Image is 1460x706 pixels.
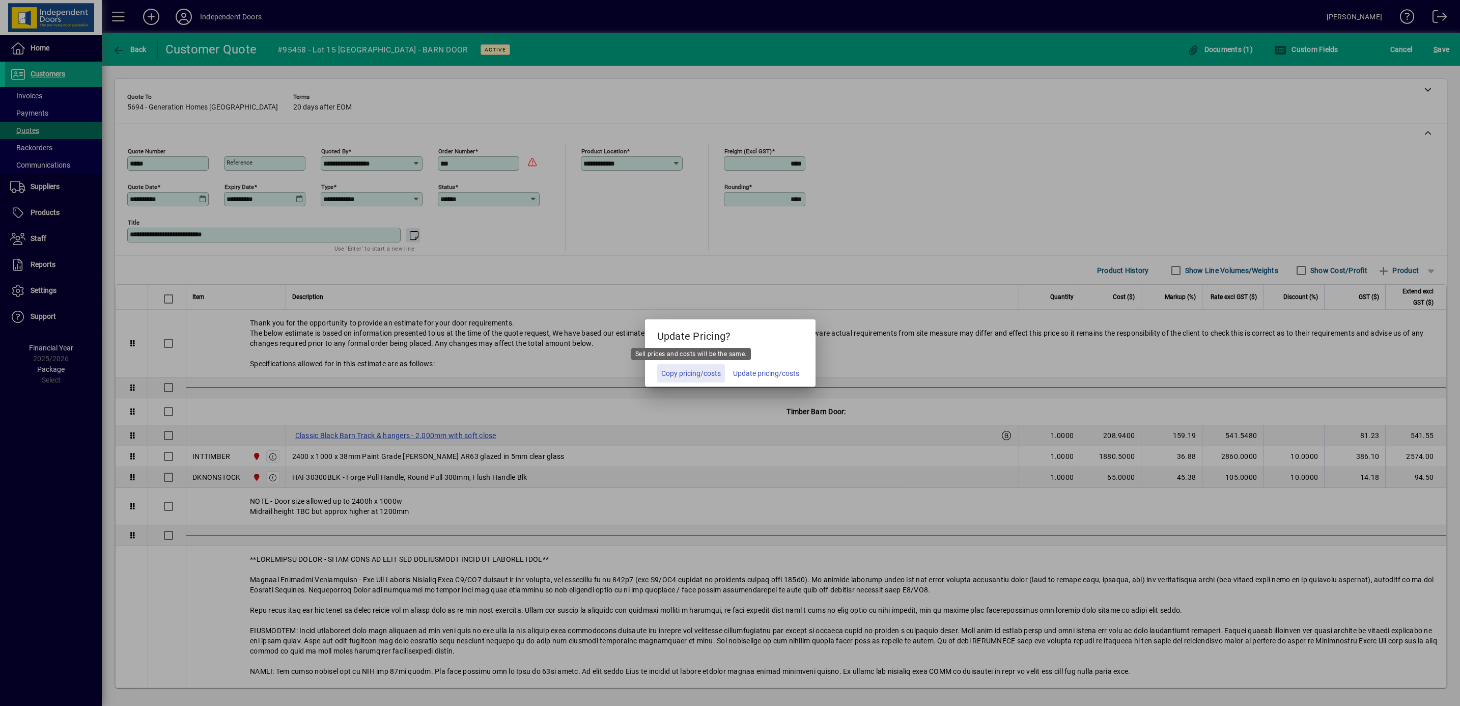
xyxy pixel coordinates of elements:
h5: Update Pricing? [645,319,816,349]
div: Sell prices and costs will be the same. [631,348,751,360]
span: Copy pricing/costs [661,368,721,379]
span: Update pricing/costs [733,368,799,379]
button: Update pricing/costs [729,364,803,383]
button: Copy pricing/costs [657,364,725,383]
